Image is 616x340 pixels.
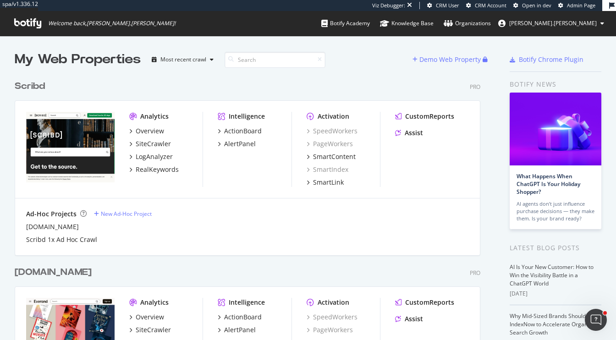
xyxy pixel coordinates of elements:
a: PageWorkers [307,325,353,335]
div: My Web Properties [15,50,141,69]
div: Organizations [444,19,491,28]
a: Admin Page [558,2,595,9]
span: CRM User [436,2,459,9]
a: SmartLink [307,178,344,187]
div: Intelligence [229,298,265,307]
a: SmartIndex [307,165,348,174]
a: RealKeywords [129,165,179,174]
a: LogAnalyzer [129,152,173,161]
a: Demo Web Property [412,55,483,63]
a: ActionBoard [218,126,262,136]
a: Scribd [15,80,49,93]
div: SiteCrawler [136,325,171,335]
a: Organizations [444,11,491,36]
img: scribd.com [26,112,115,183]
div: Analytics [140,298,169,307]
a: Assist [395,128,423,137]
div: [DOMAIN_NAME] [15,266,92,279]
a: Assist [395,314,423,324]
a: Overview [129,313,164,322]
div: Demo Web Property [419,55,481,64]
div: ActionBoard [224,313,262,322]
div: Pro [470,83,480,91]
div: Assist [405,128,423,137]
a: SpeedWorkers [307,126,357,136]
button: Demo Web Property [412,52,483,67]
a: Open in dev [513,2,551,9]
a: [DOMAIN_NAME] [26,222,79,231]
a: CustomReports [395,112,454,121]
div: ActionBoard [224,126,262,136]
div: Viz Debugger: [372,2,405,9]
a: AlertPanel [218,139,256,148]
a: SiteCrawler [129,325,171,335]
a: Botify Academy [321,11,370,36]
span: Open in dev [522,2,551,9]
div: Most recent crawl [160,57,206,62]
span: CRM Account [475,2,506,9]
a: [DOMAIN_NAME] [15,266,95,279]
input: Search [225,52,325,68]
a: SpeedWorkers [307,313,357,322]
div: New Ad-Hoc Project [101,210,152,218]
a: Overview [129,126,164,136]
a: AI Is Your New Customer: How to Win the Visibility Battle in a ChatGPT World [510,263,594,287]
div: Ad-Hoc Projects [26,209,77,219]
a: Scribd 1x Ad Hoc Crawl [26,235,97,244]
div: SiteCrawler [136,139,171,148]
a: PageWorkers [307,139,353,148]
iframe: Intercom live chat [585,309,607,331]
div: AlertPanel [224,139,256,148]
a: SmartContent [307,152,356,161]
div: RealKeywords [136,165,179,174]
div: Knowledge Base [380,19,434,28]
span: heidi.noonan [509,19,597,27]
a: Knowledge Base [380,11,434,36]
div: Activation [318,298,349,307]
div: Intelligence [229,112,265,121]
div: Overview [136,126,164,136]
div: CustomReports [405,112,454,121]
div: Scribd [15,80,45,93]
div: LogAnalyzer [136,152,173,161]
div: Assist [405,314,423,324]
div: SmartLink [313,178,344,187]
div: Botify news [510,79,601,89]
button: [PERSON_NAME].[PERSON_NAME] [491,16,611,31]
div: Overview [136,313,164,322]
div: Botify Chrome Plugin [519,55,583,64]
div: AI agents don’t just influence purchase decisions — they make them. Is your brand ready? [517,200,594,222]
a: Why Mid-Sized Brands Should Use IndexNow to Accelerate Organic Search Growth [510,312,597,336]
a: New Ad-Hoc Project [94,210,152,218]
div: Analytics [140,112,169,121]
a: Botify Chrome Plugin [510,55,583,64]
a: SiteCrawler [129,139,171,148]
button: Most recent crawl [148,52,217,67]
a: What Happens When ChatGPT Is Your Holiday Shopper? [517,172,580,196]
a: AlertPanel [218,325,256,335]
span: Welcome back, [PERSON_NAME].[PERSON_NAME] ! [48,20,176,27]
div: Pro [470,269,480,277]
div: AlertPanel [224,325,256,335]
div: Activation [318,112,349,121]
img: What Happens When ChatGPT Is Your Holiday Shopper? [510,93,601,165]
a: ActionBoard [218,313,262,322]
a: CRM Account [466,2,506,9]
div: Botify Academy [321,19,370,28]
div: CustomReports [405,298,454,307]
div: SmartContent [313,152,356,161]
a: CRM User [427,2,459,9]
div: Latest Blog Posts [510,243,601,253]
span: Admin Page [567,2,595,9]
div: [DATE] [510,290,601,298]
a: CustomReports [395,298,454,307]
